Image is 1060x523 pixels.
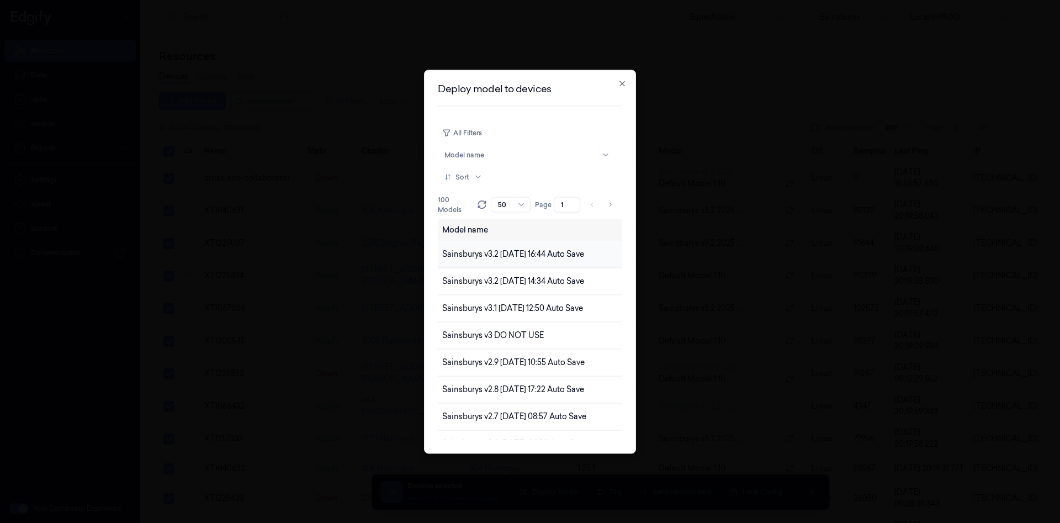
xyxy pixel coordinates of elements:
[438,194,473,214] span: 100 Models
[585,197,618,212] nav: pagination
[535,199,552,209] span: Page
[442,411,586,421] span: Sainsburys v2.7 [DATE] 08:57 Auto Save
[442,330,544,340] span: Sainsburys v3 DO NOT USE
[442,276,584,286] span: Sainsburys v3.2 [DATE] 14:34 Auto Save
[438,83,622,93] h2: Deploy model to devices
[442,357,585,367] span: Sainsburys v2.9 [DATE] 10:55 Auto Save
[442,384,584,394] span: Sainsburys v2.8 [DATE] 17:22 Auto Save
[438,219,717,241] th: Model name
[602,197,618,212] button: Go to next page
[442,439,587,448] span: Sainsburys v2.6 [DATE] 06:30 Auto Save
[438,124,486,141] button: All Filters
[442,303,583,313] span: Sainsburys v3.1 [DATE] 12:50 Auto Save
[442,249,584,259] span: Sainsburys v3.2 [DATE] 16:44 Auto Save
